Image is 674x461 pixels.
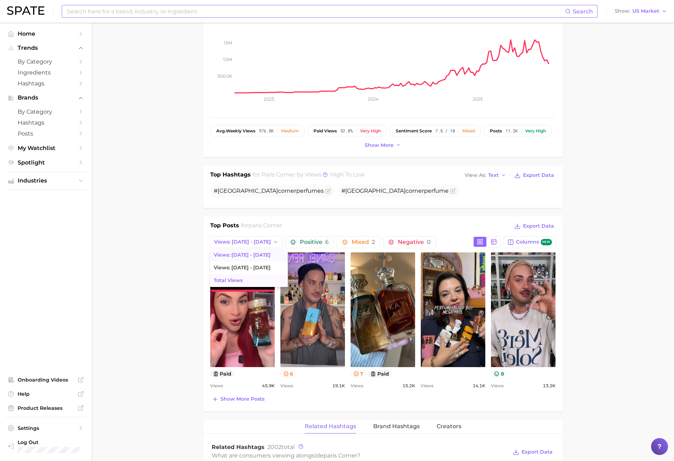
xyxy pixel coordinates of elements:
[390,125,481,137] button: sentiment score7.5 / 10Mixed
[261,171,295,178] span: paris corner
[6,143,86,154] a: My Watchlist
[6,423,86,433] a: Settings
[523,223,554,229] span: Export Data
[450,188,456,194] button: Flag as miscategorized or irrelevant
[18,178,74,184] span: Industries
[437,423,461,430] span: Creators
[210,249,288,287] ul: Views: [DATE] - [DATE]
[216,128,255,133] span: weekly views
[516,239,552,246] span: Columns
[18,391,74,397] span: Help
[262,382,275,390] span: 45.9k
[18,425,74,431] span: Settings
[525,128,546,133] div: Very high
[210,125,305,137] button: avg.weekly views976.8kMedium
[462,128,475,133] div: Mixed
[463,171,508,180] button: View AsText
[6,157,86,168] a: Spotlight
[18,80,74,87] span: Hashtags
[18,45,74,51] span: Trends
[212,451,508,460] div: What are consumers viewing alongside ?
[351,370,366,377] button: 7
[66,5,565,17] input: Search here for a brand, industry, or ingredient
[241,221,282,232] h2: for
[325,188,331,194] button: Flag as miscategorized or irrelevant
[305,423,356,430] span: Related Hashtags
[330,171,365,178] span: high to low
[351,382,363,390] span: Views
[472,96,482,102] tspan: 2025
[522,449,553,455] span: Export Data
[314,128,337,133] span: paid views
[263,96,274,102] tspan: 2023
[18,69,74,76] span: Ingredients
[259,128,274,133] span: 976.8k
[491,382,504,390] span: Views
[352,239,375,245] span: Mixed
[512,221,555,231] button: Export Data
[6,106,86,117] a: by Category
[300,239,329,245] span: Positive
[210,370,235,377] button: paid
[363,140,403,150] button: Show more
[210,221,239,232] h1: Top Posts
[18,108,74,115] span: by Category
[18,95,74,101] span: Brands
[281,128,299,133] div: Medium
[340,128,353,133] span: 52.0%
[6,43,86,53] button: Trends
[6,92,86,103] button: Brands
[267,444,295,450] span: total
[488,173,499,177] span: Text
[6,78,86,89] a: Hashtags
[406,187,424,194] span: corner
[6,56,86,67] a: by Category
[18,405,74,411] span: Product Releases
[214,239,271,245] span: Views: [DATE] - [DATE]
[214,265,271,271] span: Views: [DATE] - [DATE]
[216,128,226,133] abbr: average
[541,239,552,246] span: new
[491,370,507,377] button: 8
[18,58,74,65] span: by Category
[18,145,74,151] span: My Watchlist
[278,187,296,194] span: corner
[465,173,486,177] span: View As
[18,119,74,126] span: Hashtags
[615,9,630,13] span: Show
[248,222,282,229] span: paris corner
[543,382,555,390] span: 13.2k
[6,28,86,39] a: Home
[18,439,86,445] span: Log Out
[490,128,502,133] span: posts
[6,117,86,128] a: Hashtags
[325,239,329,245] span: 6
[7,6,44,15] img: SPATE
[253,170,365,180] h2: for by Views
[505,128,518,133] span: 11.3k
[210,382,223,390] span: Views
[280,370,296,377] button: 6
[18,30,74,37] span: Home
[280,382,293,390] span: Views
[511,447,554,457] button: Export Data
[224,40,232,46] tspan: 1.5m
[368,370,392,377] button: paid
[218,73,232,79] tspan: 500.0k
[398,239,431,245] span: Negative
[214,187,324,194] span: # perfumes
[220,396,265,402] span: Show more posts
[6,403,86,413] a: Product Releases
[210,170,251,180] h1: Top Hashtags
[18,377,74,383] span: Onboarding Videos
[523,172,554,178] span: Export Data
[6,128,86,139] a: Posts
[345,187,406,194] span: [GEOGRAPHIC_DATA]
[223,57,232,62] tspan: 1.0m
[212,444,265,450] span: Related Hashtags
[323,452,357,459] span: paris corner
[6,389,86,399] a: Help
[210,394,266,404] button: Show more posts
[308,125,387,137] button: paid views52.0%Very high
[504,236,555,248] button: Columnsnew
